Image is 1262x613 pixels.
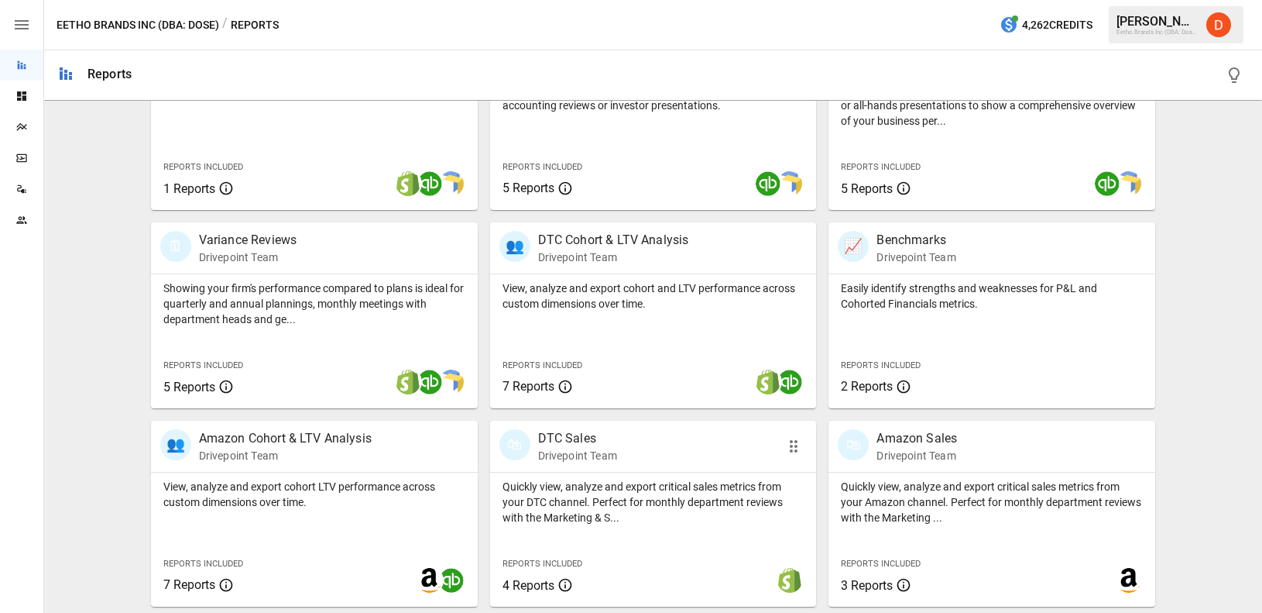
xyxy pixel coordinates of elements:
img: amazon [417,568,442,593]
span: 3 Reports [841,578,893,593]
img: quickbooks [777,370,802,394]
span: 5 Reports [841,181,893,196]
p: Drivepoint Team [876,250,955,265]
button: 4,262Credits [993,11,1099,40]
p: Drivepoint Team [538,250,689,265]
div: / [222,15,228,35]
span: Reports Included [163,559,243,569]
p: View, analyze and export cohort and LTV performance across custom dimensions over time. [502,281,804,312]
img: quickbooks [439,568,464,593]
p: Amazon Sales [876,429,957,448]
img: smart model [439,171,464,196]
span: 4,262 Credits [1022,15,1092,35]
span: 5 Reports [163,380,215,394]
img: quickbooks [1095,171,1120,196]
span: Reports Included [502,360,582,370]
div: 🗓 [160,231,191,262]
span: Reports Included [841,162,921,172]
img: shopify [756,370,780,394]
p: Easily identify strengths and weaknesses for P&L and Cohorted Financials metrics. [841,281,1143,312]
p: DTC Sales [538,429,617,448]
div: 🛍 [838,429,869,460]
p: Drivepoint Team [199,250,297,265]
span: 4 Reports [502,578,554,593]
p: Quickly view, analyze and export critical sales metrics from your DTC channel. Perfect for monthl... [502,479,804,525]
img: amazon [1116,568,1141,593]
div: Eetho Brands Inc (DBA: Dose) [1116,29,1197,36]
img: quickbooks [756,171,780,196]
p: Drivepoint Team [199,448,372,463]
p: DTC Cohort & LTV Analysis [538,231,689,250]
span: Reports Included [502,162,582,172]
img: quickbooks [417,370,442,394]
div: 👥 [160,429,191,460]
img: smart model [1116,171,1141,196]
p: Quickly view, analyze and export critical sales metrics from your Amazon channel. Perfect for mon... [841,479,1143,525]
img: shopify [396,370,420,394]
p: Amazon Cohort & LTV Analysis [199,429,372,448]
div: 👥 [499,231,530,262]
p: Start here when preparing a board meeting, investor updates or all-hands presentations to show a ... [841,82,1143,129]
div: Reports [87,67,132,81]
span: 7 Reports [163,577,215,592]
span: Reports Included [502,559,582,569]
div: 📈 [838,231,869,262]
p: View, analyze and export cohort LTV performance across custom dimensions over time. [163,479,465,510]
span: Reports Included [163,162,243,172]
span: 7 Reports [502,379,554,394]
p: Variance Reviews [199,231,297,250]
button: Daley Meistrell [1197,3,1240,46]
img: quickbooks [417,171,442,196]
p: Showing your firm's performance compared to plans is ideal for quarterly and annual plannings, mo... [163,281,465,327]
span: Reports Included [841,559,921,569]
img: smart model [777,171,802,196]
img: Daley Meistrell [1206,12,1231,37]
button: Eetho Brands Inc (DBA: Dose) [57,15,219,35]
img: smart model [439,370,464,394]
span: 2 Reports [841,379,893,394]
span: 1 Reports [163,181,215,196]
p: Benchmarks [876,231,955,250]
span: Reports Included [841,360,921,370]
p: Drivepoint Team [538,448,617,463]
span: Reports Included [163,360,243,370]
div: [PERSON_NAME] [1116,14,1197,29]
div: 🛍 [499,429,530,460]
p: Drivepoint Team [876,448,957,463]
img: shopify [777,568,802,593]
img: shopify [396,171,420,196]
span: 5 Reports [502,181,554,195]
